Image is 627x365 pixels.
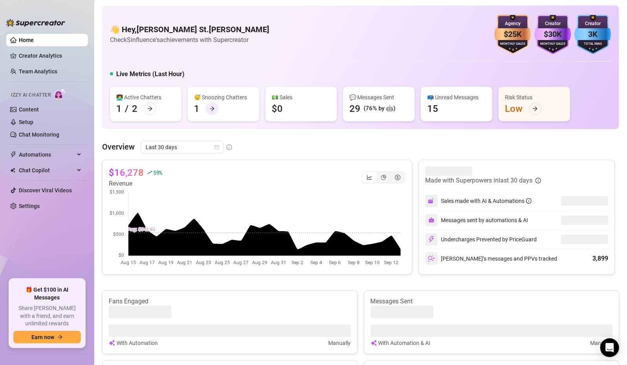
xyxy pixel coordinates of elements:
[19,119,33,125] a: Setup
[272,102,283,115] div: $0
[19,106,39,113] a: Content
[428,236,435,243] img: svg%3e
[109,297,351,306] article: Fans Engaged
[532,106,538,111] span: arrow-right
[590,339,612,347] article: Manually
[102,141,135,153] article: Overview
[194,102,199,115] div: 1
[362,171,406,184] div: segmented control
[19,164,75,177] span: Chat Copilot
[367,175,372,180] span: line-chart
[427,102,438,115] div: 15
[364,104,395,113] div: (76% by 🤖)
[153,169,162,176] span: 59 %
[427,93,486,102] div: 📪 Unread Messages
[425,176,532,185] article: Made with Superpowers in last 30 days
[10,151,16,158] span: thunderbolt
[19,37,34,43] a: Home
[349,102,360,115] div: 29
[13,305,81,328] span: Share [PERSON_NAME] with a friend, and earn unlimited rewards
[534,28,571,40] div: $30K
[227,144,232,150] span: info-circle
[574,28,611,40] div: 3K
[428,197,435,204] img: svg%3e
[534,42,571,47] div: Monthly Sales
[194,93,253,102] div: 😴 Snoozing Chatters
[147,106,153,111] span: arrow-right
[19,187,72,193] a: Discover Viral Videos
[371,339,377,347] img: svg%3e
[116,69,185,79] h5: Live Metrics (Last Hour)
[371,297,613,306] article: Messages Sent
[494,15,531,54] img: bronze-badge-qSZam9Wu.svg
[574,20,611,27] div: Creator
[13,331,81,343] button: Earn nowarrow-right
[109,179,162,188] article: Revenue
[494,42,531,47] div: Monthly Sales
[428,217,435,223] img: svg%3e
[592,254,608,263] div: 3,899
[19,203,40,209] a: Settings
[505,93,564,102] div: Risk Status
[378,339,431,347] article: With Automation & AI
[116,93,175,102] div: 👩‍💻 Active Chatters
[209,106,215,111] span: arrow-right
[6,19,65,27] img: logo-BBDzfeDw.svg
[534,20,571,27] div: Creator
[329,339,351,347] article: Manually
[54,88,66,100] img: AI Chatter
[10,168,15,173] img: Chat Copilot
[574,42,611,47] div: Total Fans
[57,334,63,340] span: arrow-right
[13,286,81,301] span: 🎁 Get $100 in AI Messages
[494,20,531,27] div: Agency
[146,141,219,153] span: Last 30 days
[19,68,57,75] a: Team Analytics
[19,131,59,138] a: Chat Monitoring
[19,148,75,161] span: Automations
[109,166,144,179] article: $16,278
[381,175,386,180] span: pie-chart
[526,198,532,204] span: info-circle
[110,24,269,35] h4: 👋 Hey, [PERSON_NAME] St.[PERSON_NAME]
[574,15,611,54] img: blue-badge-DgoSNQY1.svg
[132,102,137,115] div: 2
[441,197,532,205] div: Sales made with AI & Automations
[31,334,54,340] span: Earn now
[425,233,537,246] div: Undercharges Prevented by PriceGuard
[19,49,82,62] a: Creator Analytics
[600,338,619,357] div: Open Intercom Messenger
[428,255,435,262] img: svg%3e
[109,339,115,347] img: svg%3e
[110,35,269,45] article: Check Sinfluence's achievements with Supercreator
[536,178,541,183] span: info-circle
[534,15,571,54] img: purple-badge-B9DA21FR.svg
[272,93,331,102] div: 💵 Sales
[11,91,51,99] span: Izzy AI Chatter
[395,175,400,180] span: dollar-circle
[117,339,158,347] article: With Automation
[116,102,122,115] div: 1
[494,28,531,40] div: $25K
[349,93,408,102] div: 💬 Messages Sent
[425,252,557,265] div: [PERSON_NAME]’s messages and PPVs tracked
[147,170,152,175] span: rise
[214,145,219,150] span: calendar
[425,214,528,226] div: Messages sent by automations & AI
